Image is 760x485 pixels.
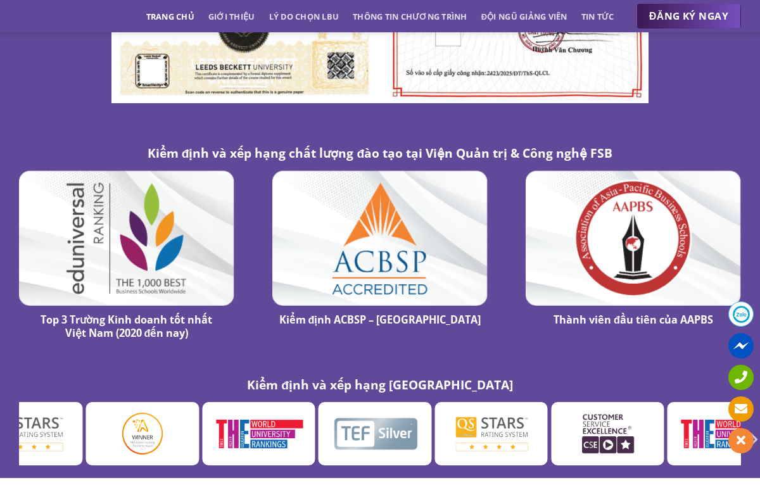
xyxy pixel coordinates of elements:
a: Trang chủ [146,5,194,28]
strong: Kiểm định và xếp hạng chất lượng đào tạo tại Viện Quản trị & Công nghệ FSB [148,144,612,161]
h4: Thành viên đầu tiên của AAPBS [532,313,735,327]
h4: Top 3 Trường Kinh doanh tốt nhất Việt Nam (2020 đến nay) [25,313,228,340]
h4: Kiểm định ACBSP – [GEOGRAPHIC_DATA] [279,313,481,327]
a: Thông tin chương trình [353,5,467,28]
a: Đội ngũ giảng viên [481,5,567,28]
strong: Kiểm định và xếp hạng [GEOGRAPHIC_DATA] [247,376,513,393]
span: ĐĂNG KÝ NGAY [649,8,728,24]
a: ĐĂNG KÝ NGAY [636,4,741,29]
a: Giới thiệu [208,5,255,28]
a: Tin tức [581,5,614,28]
a: Lý do chọn LBU [269,5,339,28]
